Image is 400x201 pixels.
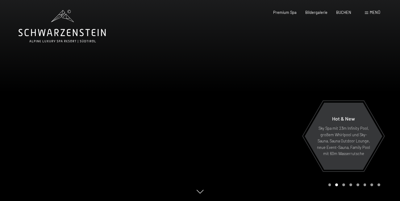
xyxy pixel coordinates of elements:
[377,183,380,186] div: Carousel Page 8
[370,183,373,186] div: Carousel Page 7
[332,116,355,121] span: Hot & New
[305,10,327,15] a: Bildergalerie
[317,125,370,157] p: Sky Spa mit 23m Infinity Pool, großem Whirlpool und Sky-Sauna, Sauna Outdoor Lounge, neue Event-S...
[273,10,297,15] a: Premium Spa
[335,183,338,186] div: Carousel Page 2 (Current Slide)
[328,183,331,186] div: Carousel Page 1
[349,183,352,186] div: Carousel Page 4
[304,102,383,170] a: Hot & New Sky Spa mit 23m Infinity Pool, großem Whirlpool und Sky-Sauna, Sauna Outdoor Lounge, ne...
[364,183,366,186] div: Carousel Page 6
[336,10,351,15] a: BUCHEN
[326,183,380,186] div: Carousel Pagination
[356,183,359,186] div: Carousel Page 5
[370,10,380,15] span: Menü
[342,183,345,186] div: Carousel Page 3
